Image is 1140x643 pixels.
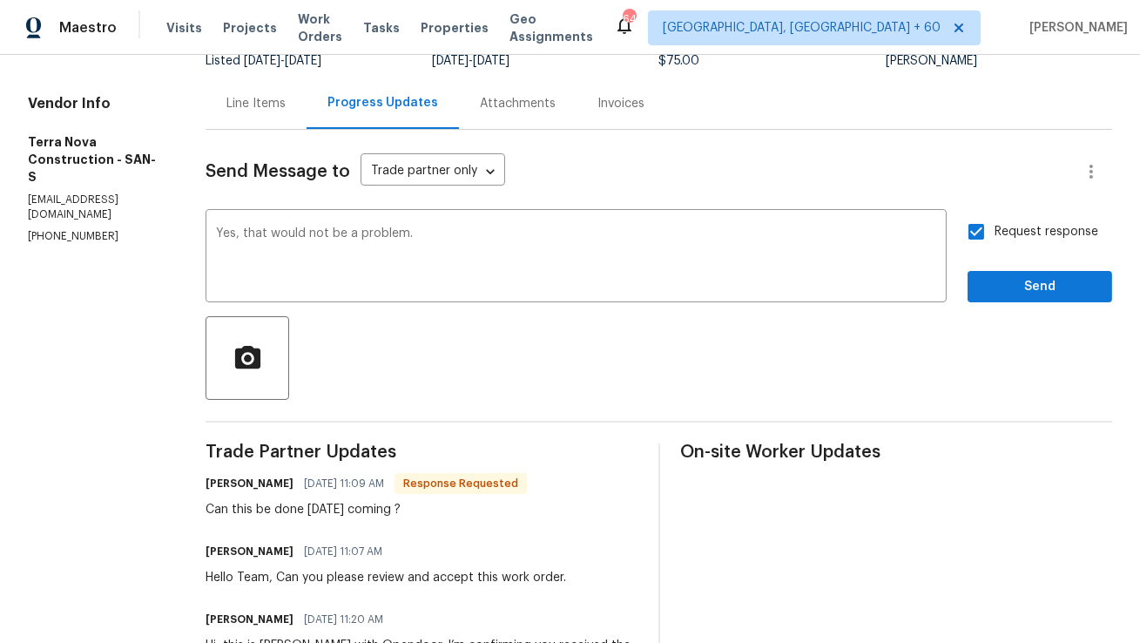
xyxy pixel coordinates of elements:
span: Trade Partner Updates [206,443,637,461]
span: [DATE] 11:20 AM [304,611,383,628]
span: Properties [421,19,489,37]
h4: Vendor Info [28,95,164,112]
div: 644 [623,10,635,28]
div: Attachments [480,95,556,112]
span: On-site Worker Updates [681,443,1113,461]
div: Line Items [226,95,286,112]
span: - [244,55,321,67]
span: Maestro [59,19,117,37]
span: Geo Assignments [509,10,593,45]
span: Send Message to [206,163,350,180]
div: Hello Team, Can you please review and accept this work order. [206,569,566,586]
textarea: Yes, that would not be a problem. [216,227,936,288]
span: Work Orders [298,10,342,45]
p: [EMAIL_ADDRESS][DOMAIN_NAME] [28,193,164,222]
button: Send [968,271,1112,303]
div: Progress Updates [327,94,438,112]
span: $75.00 [659,55,700,67]
span: Request response [995,223,1098,241]
span: [DATE] [285,55,321,67]
span: [DATE] 11:09 AM [304,475,384,492]
span: Projects [223,19,277,37]
span: [GEOGRAPHIC_DATA], [GEOGRAPHIC_DATA] + 60 [663,19,941,37]
span: Response Requested [396,475,525,492]
span: Visits [166,19,202,37]
span: [DATE] 11:07 AM [304,543,382,560]
span: [DATE] [244,55,280,67]
span: Listed [206,55,321,67]
span: Send [981,276,1098,298]
div: Trade partner only [361,158,505,186]
h6: [PERSON_NAME] [206,475,293,492]
span: Tasks [363,22,400,34]
div: Can this be done [DATE] coming ? [206,501,527,518]
h6: [PERSON_NAME] [206,543,293,560]
h5: Terra Nova Construction - SAN-S [28,133,164,186]
span: [DATE] [473,55,509,67]
div: Invoices [597,95,644,112]
div: [PERSON_NAME] [886,55,1112,67]
span: [DATE] [432,55,469,67]
span: [PERSON_NAME] [1022,19,1128,37]
span: - [432,55,509,67]
h6: [PERSON_NAME] [206,611,293,628]
p: [PHONE_NUMBER] [28,229,164,244]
